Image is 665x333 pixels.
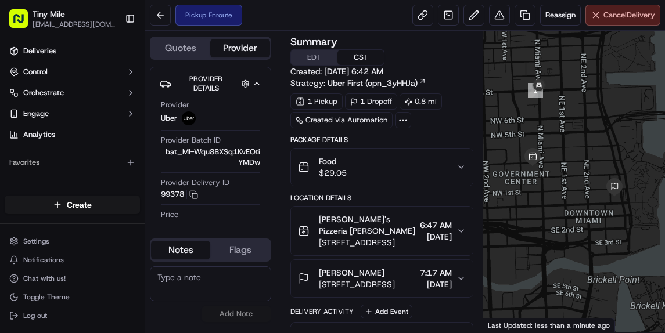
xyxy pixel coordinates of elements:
span: Create [67,199,92,211]
span: Deliveries [23,46,56,56]
button: [EMAIL_ADDRESS][DOMAIN_NAME] [33,20,116,29]
button: [PERSON_NAME]'s Pizzeria [PERSON_NAME][STREET_ADDRESS]6:47 AM[DATE] [291,207,473,255]
div: Package Details [290,135,473,144]
span: [DATE] [420,231,452,242]
button: Orchestrate [5,84,140,102]
button: Toggle Theme [5,289,140,305]
div: 1 [528,83,543,98]
span: 7:17 AM [420,267,452,278]
span: Pylon [116,41,141,49]
span: [DATE] [420,278,452,290]
div: 0.8 mi [400,93,442,110]
button: EDT [291,50,337,65]
span: Toggle Theme [23,292,70,302]
button: [PERSON_NAME][STREET_ADDRESS]7:17 AM[DATE] [291,260,473,297]
button: Food$29.05 [291,149,473,186]
div: Delivery Activity [290,307,354,316]
button: Reassign [540,5,581,26]
span: Control [23,67,48,77]
span: Price [161,209,178,220]
button: Tiny Mile[EMAIL_ADDRESS][DOMAIN_NAME] [5,5,120,32]
button: Log out [5,307,140,324]
h3: Summary [290,37,337,47]
span: Analytics [23,129,55,140]
a: Powered byPylon [82,40,141,49]
span: Provider Batch ID [161,135,221,146]
button: Engage [5,104,140,123]
a: Uber First (opn_3yHHJa) [328,77,426,89]
span: Orchestrate [23,88,64,98]
span: Food [319,155,347,167]
span: Provider Delivery ID [161,178,229,188]
div: Favorites [5,153,140,172]
button: Provider [210,39,269,57]
div: Strategy: [290,77,426,89]
span: Engage [23,108,49,119]
div: Last Updated: less than a minute ago [483,318,615,332]
button: Provider Details [160,72,261,95]
span: Created: [290,66,383,77]
span: Settings [23,237,49,246]
button: Settings [5,233,140,249]
span: Uber First (opn_3yHHJa) [328,77,418,89]
span: 6:47 AM [420,219,452,231]
a: Created via Automation [290,112,393,128]
div: 1 Dropoff [345,93,397,110]
span: [STREET_ADDRESS] [319,237,415,248]
img: uber-new-logo.jpeg [182,111,196,125]
a: Deliveries [5,42,140,60]
span: Uber [161,113,177,124]
button: Quotes [151,39,210,57]
div: Available Products [5,181,140,200]
button: Create [5,196,140,214]
button: Tiny Mile [33,8,65,20]
button: Notes [151,241,210,259]
span: [DATE] 6:42 AM [324,66,383,77]
button: CancelDelivery [585,5,660,26]
span: Log out [23,311,47,320]
span: Provider Details [189,74,222,93]
div: Location Details [290,193,473,202]
span: Cancel Delivery [603,10,655,20]
button: 99378 [161,189,198,200]
span: Reassign [545,10,576,20]
button: Add Event [361,305,412,318]
button: Notifications [5,252,140,268]
button: Control [5,63,140,81]
span: Chat with us! [23,274,66,283]
span: bat_MI-Wqu88XSq1KvEOtiYMDw [161,147,260,168]
span: Provider [161,100,189,110]
span: [PERSON_NAME] [319,267,384,278]
button: Flags [210,241,269,259]
button: CST [337,50,384,65]
button: Chat with us! [5,270,140,287]
a: Analytics [5,125,140,144]
span: [PERSON_NAME]'s Pizzeria [PERSON_NAME] [319,213,415,237]
div: 1 Pickup [290,93,343,110]
span: [STREET_ADDRESS] [319,278,395,290]
span: $29.05 [319,167,347,179]
span: Notifications [23,255,64,265]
